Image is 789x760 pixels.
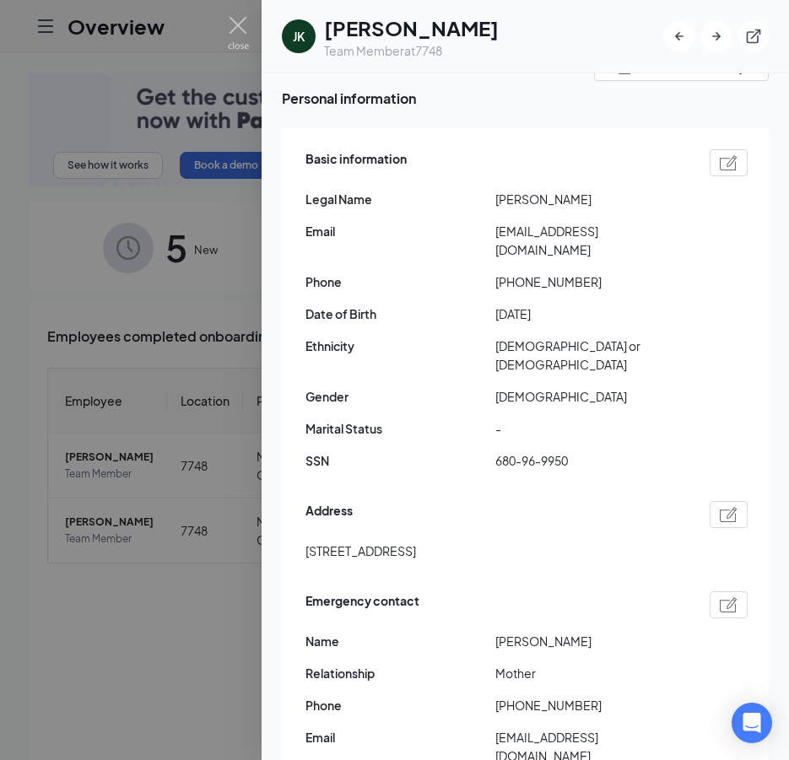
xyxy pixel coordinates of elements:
[324,13,499,42] h1: [PERSON_NAME]
[324,42,499,59] div: Team Member at 7748
[495,387,685,406] span: [DEMOGRAPHIC_DATA]
[495,696,685,714] span: [PHONE_NUMBER]
[708,28,725,45] svg: ArrowRight
[305,664,495,682] span: Relationship
[293,28,305,45] div: JK
[671,28,688,45] svg: ArrowLeftNew
[305,222,495,240] span: Email
[495,419,685,438] span: -
[738,21,769,51] button: ExternalLink
[305,728,495,747] span: Email
[305,305,495,323] span: Date of Birth
[495,190,685,208] span: [PERSON_NAME]
[305,591,419,618] span: Emergency contact
[664,21,694,51] button: ArrowLeftNew
[701,21,732,51] button: ArrowRight
[495,305,685,323] span: [DATE]
[495,664,685,682] span: Mother
[495,272,685,291] span: [PHONE_NUMBER]
[305,542,416,560] span: [STREET_ADDRESS]
[305,501,353,528] span: Address
[495,632,685,650] span: [PERSON_NAME]
[305,632,495,650] span: Name
[305,190,495,208] span: Legal Name
[745,28,762,45] svg: ExternalLink
[282,88,769,109] span: Personal information
[495,222,685,259] span: [EMAIL_ADDRESS][DOMAIN_NAME]
[305,451,495,470] span: SSN
[305,337,495,355] span: Ethnicity
[305,149,407,176] span: Basic information
[305,272,495,291] span: Phone
[305,419,495,438] span: Marital Status
[305,387,495,406] span: Gender
[495,337,685,374] span: [DEMOGRAPHIC_DATA] or [DEMOGRAPHIC_DATA]
[495,451,685,470] span: 680-96-9950
[732,703,772,743] div: Open Intercom Messenger
[305,696,495,714] span: Phone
